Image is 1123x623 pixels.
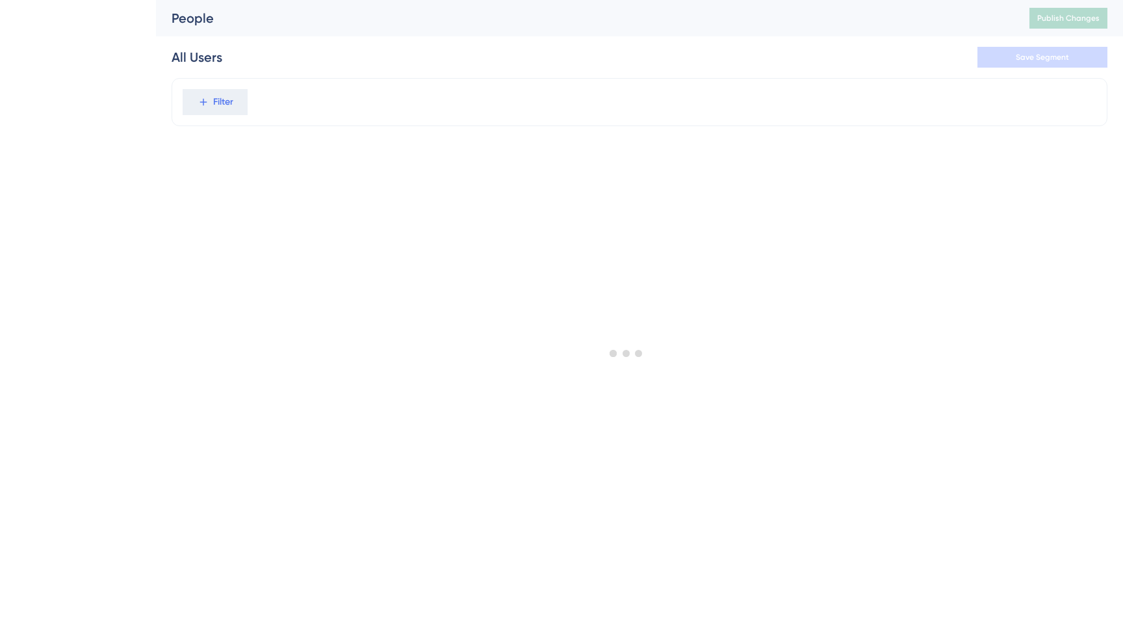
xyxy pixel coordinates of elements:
button: Save Segment [977,47,1107,68]
span: Publish Changes [1037,13,1100,23]
span: Save Segment [1016,52,1069,62]
div: All Users [172,48,222,66]
button: Publish Changes [1029,8,1107,29]
div: People [172,9,997,27]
